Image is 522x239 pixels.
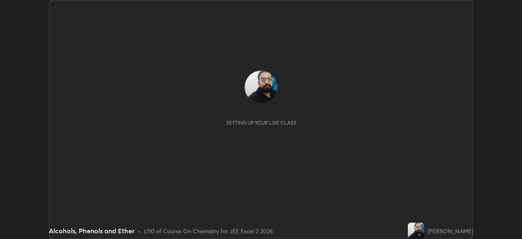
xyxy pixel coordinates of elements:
[144,227,273,235] div: L110 of Course On Chemistry for JEE Excel 2 2026
[427,227,473,235] div: [PERSON_NAME]
[245,71,277,103] img: 43ce2ccaa3f94e769f93b6c8490396b9.jpg
[138,227,141,235] div: •
[226,120,296,126] div: Setting up your live class
[408,223,424,239] img: 43ce2ccaa3f94e769f93b6c8490396b9.jpg
[49,226,135,236] div: Alcohols, Phenols and Ether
